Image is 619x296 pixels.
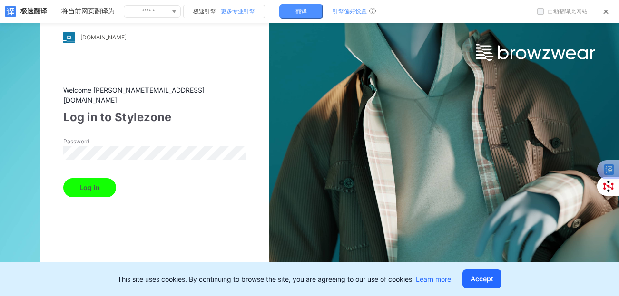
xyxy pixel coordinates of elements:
[63,32,75,43] img: stylezone-logo.562084cfcfab977791bfbf7441f1a819.svg
[63,85,246,105] div: Welcome [PERSON_NAME][EMAIL_ADDRESS][DOMAIN_NAME]
[63,32,246,43] a: [DOMAIN_NAME]
[416,275,451,283] a: Learn more
[476,44,595,61] img: browzwear-logo.e42bd6dac1945053ebaf764b6aa21510.svg
[462,269,501,288] button: Accept
[80,34,127,41] div: [DOMAIN_NAME]
[63,109,246,126] div: Log in to Stylezone
[63,178,116,197] button: Log in
[118,274,451,284] p: This site uses cookies. By continuing to browse the site, you are agreeing to our use of cookies.
[63,137,130,146] label: Password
